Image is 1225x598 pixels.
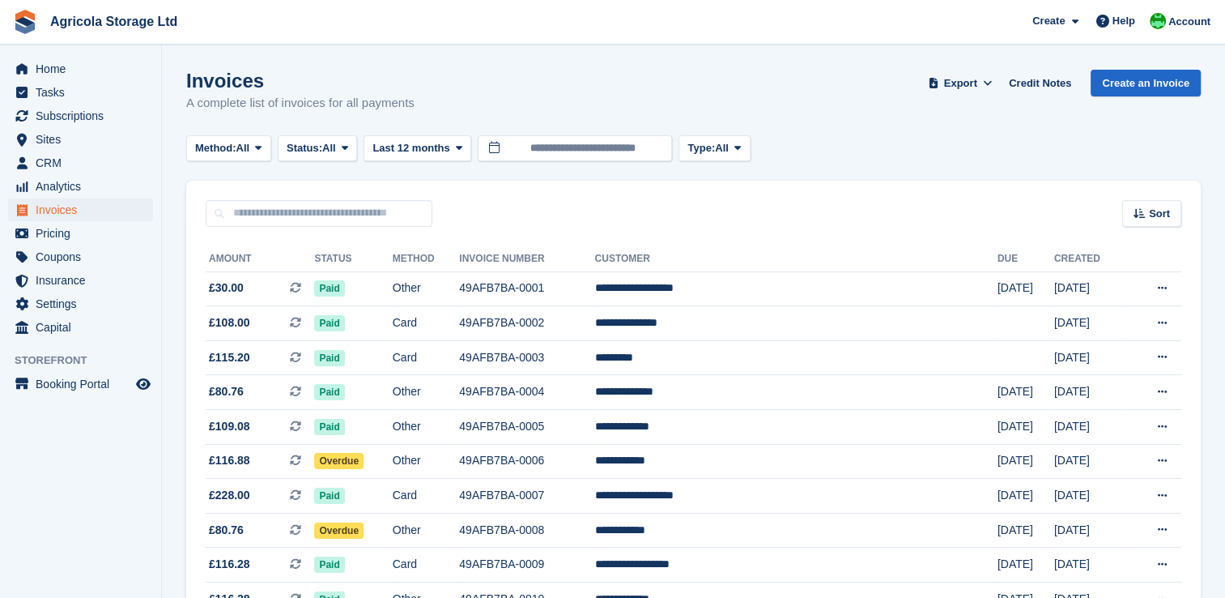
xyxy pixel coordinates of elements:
td: [DATE] [997,271,1054,306]
span: Paid [314,419,344,435]
span: £115.20 [209,349,250,366]
td: 49AFB7BA-0009 [459,548,594,583]
a: Agricola Storage Ltd [44,8,184,35]
span: All [236,140,250,156]
span: Method: [195,140,236,156]
td: 49AFB7BA-0008 [459,513,594,548]
td: Card [393,340,460,375]
td: [DATE] [1054,548,1128,583]
span: Paid [314,488,344,504]
span: CRM [36,152,133,174]
td: Other [393,271,460,306]
span: £116.28 [209,556,250,573]
td: [DATE] [997,513,1054,548]
span: Paid [314,280,344,297]
span: Storefront [15,352,161,369]
th: Method [393,246,460,272]
a: menu [8,373,153,395]
td: 49AFB7BA-0007 [459,479,594,514]
a: menu [8,246,153,268]
a: menu [8,58,153,80]
td: 49AFB7BA-0005 [459,410,594,445]
th: Invoice Number [459,246,594,272]
span: Paid [314,315,344,331]
th: Status [314,246,392,272]
td: Card [393,479,460,514]
th: Due [997,246,1054,272]
button: Method: All [186,135,271,162]
td: [DATE] [997,444,1054,479]
th: Created [1054,246,1128,272]
td: [DATE] [1054,410,1128,445]
td: Card [393,548,460,583]
button: Export [925,70,996,96]
a: menu [8,293,153,315]
span: £228.00 [209,487,250,504]
a: menu [8,199,153,221]
a: menu [8,175,153,198]
td: [DATE] [1054,306,1128,341]
td: [DATE] [1054,513,1128,548]
span: Overdue [314,453,364,469]
a: menu [8,222,153,245]
span: Subscriptions [36,105,133,127]
img: Tania Davies [1150,13,1166,29]
td: 49AFB7BA-0004 [459,375,594,410]
span: Insurance [36,269,133,292]
span: Pricing [36,222,133,245]
a: menu [8,152,153,174]
td: [DATE] [997,375,1054,410]
span: Last 12 months [372,140,449,156]
span: Coupons [36,246,133,268]
a: menu [8,316,153,339]
span: Capital [36,316,133,339]
span: Status: [287,140,322,156]
td: 49AFB7BA-0003 [459,340,594,375]
span: Sites [36,128,133,151]
td: [DATE] [997,479,1054,514]
span: Paid [314,350,344,366]
span: Sort [1149,206,1170,222]
span: Invoices [36,199,133,221]
span: Home [36,58,133,80]
td: [DATE] [997,410,1054,445]
td: Other [393,444,460,479]
button: Status: All [278,135,357,162]
a: menu [8,128,153,151]
span: Export [944,75,977,92]
td: Other [393,410,460,445]
p: A complete list of invoices for all payments [186,94,415,113]
h1: Invoices [186,70,415,92]
span: Analytics [36,175,133,198]
td: Card [393,306,460,341]
a: Create an Invoice [1091,70,1201,96]
td: [DATE] [1054,271,1128,306]
span: Paid [314,557,344,573]
span: All [715,140,729,156]
td: [DATE] [1054,444,1128,479]
td: 49AFB7BA-0006 [459,444,594,479]
td: 49AFB7BA-0001 [459,271,594,306]
button: Type: All [678,135,750,162]
span: Type: [687,140,715,156]
span: Tasks [36,81,133,104]
span: All [322,140,336,156]
td: 49AFB7BA-0002 [459,306,594,341]
button: Last 12 months [364,135,471,162]
th: Amount [206,246,314,272]
a: Preview store [134,374,153,394]
span: £80.76 [209,522,244,539]
a: menu [8,105,153,127]
span: Settings [36,293,133,315]
img: stora-icon-8386f47178a22dfd0bd8f6a31ec36ba5ce8667c1dd55bd0f319d3a0aa187defe.svg [13,10,37,34]
th: Customer [594,246,997,272]
td: [DATE] [1054,340,1128,375]
span: £80.76 [209,383,244,400]
td: [DATE] [1054,479,1128,514]
td: [DATE] [1054,375,1128,410]
span: £108.00 [209,314,250,331]
td: [DATE] [997,548,1054,583]
span: Help [1112,13,1135,29]
span: Paid [314,384,344,400]
span: Booking Portal [36,373,133,395]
